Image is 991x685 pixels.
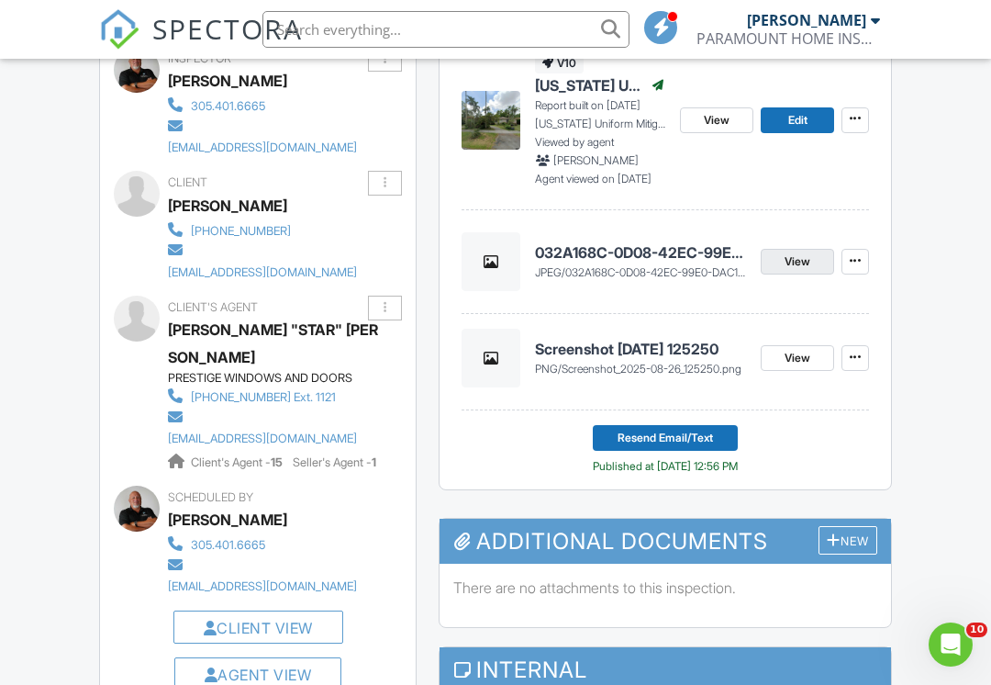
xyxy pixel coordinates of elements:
[262,11,629,48] input: Search everything...
[168,175,207,189] span: Client
[168,116,368,157] a: [EMAIL_ADDRESS][DOMAIN_NAME]
[168,265,357,280] div: [EMAIL_ADDRESS][DOMAIN_NAME]
[168,95,368,115] a: 305.401.6665
[929,623,973,667] iframe: Intercom live chat
[204,619,313,637] a: Client View
[191,455,285,469] span: Client's Agent -
[168,316,383,371] a: [PERSON_NAME] "STAR" [PERSON_NAME]
[293,455,376,469] span: Seller's Agent -
[168,432,357,446] div: [EMAIL_ADDRESS][DOMAIN_NAME]
[696,29,880,48] div: PARAMOUNT HOME INSPECTIONS
[372,455,376,469] strong: 1
[440,519,891,564] h3: Additional Documents
[205,666,312,684] a: Agent View
[168,555,368,596] a: [EMAIL_ADDRESS][DOMAIN_NAME]
[191,538,265,553] div: 305.401.6665
[191,390,336,405] div: [PHONE_NUMBER] Ext. 1121
[168,407,368,448] a: [EMAIL_ADDRESS][DOMAIN_NAME]
[191,99,265,114] div: 305.401.6665
[453,578,877,598] p: There are no attachments to this inspection.
[168,490,253,504] span: Scheduled By
[818,526,877,555] div: New
[168,219,368,240] a: [PHONE_NUMBER]
[168,192,287,219] div: [PERSON_NAME]
[191,224,291,239] div: [PHONE_NUMBER]
[168,371,383,386] div: PRESTIGE WINDOWS AND DOORS
[271,455,283,469] strong: 15
[168,386,368,406] a: [PHONE_NUMBER] Ext. 1121
[747,11,866,29] div: [PERSON_NAME]
[168,300,258,314] span: Client's Agent
[99,9,139,50] img: The Best Home Inspection Software - Spectora
[168,579,357,594] div: [EMAIL_ADDRESS][DOMAIN_NAME]
[168,533,368,554] a: 305.401.6665
[168,67,287,95] div: [PERSON_NAME]
[168,240,368,281] a: [EMAIL_ADDRESS][DOMAIN_NAME]
[99,25,303,63] a: SPECTORA
[168,140,357,155] div: [EMAIL_ADDRESS][DOMAIN_NAME]
[152,9,303,48] span: SPECTORA
[168,506,287,533] div: [PERSON_NAME]
[966,623,987,637] span: 10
